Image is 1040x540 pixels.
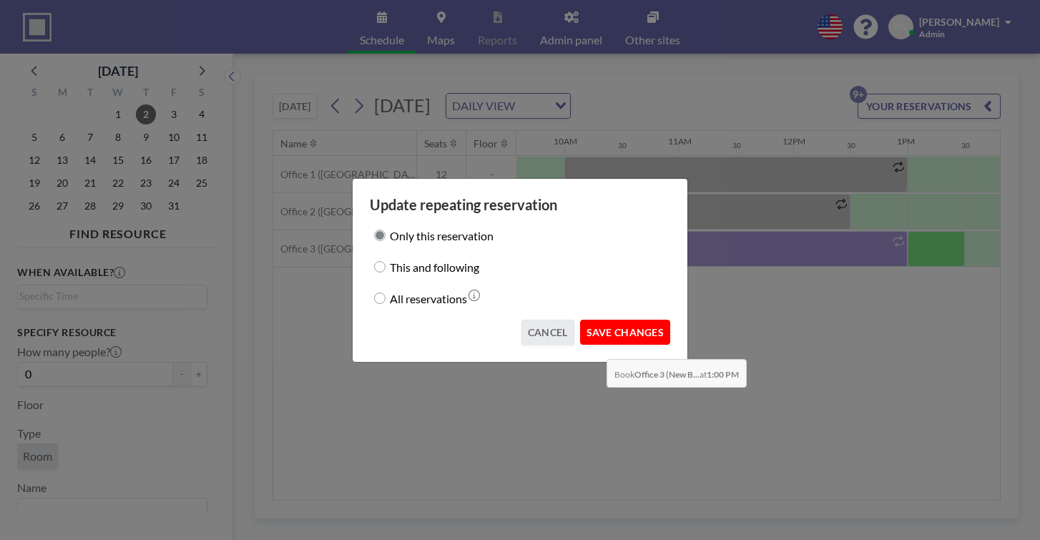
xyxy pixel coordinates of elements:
[390,257,479,277] label: This and following
[521,320,574,345] button: CANCEL
[370,196,670,214] h3: Update repeating reservation
[390,288,467,308] label: All reservations
[607,359,747,388] span: Book at
[634,369,700,380] b: Office 3 (New B...
[390,225,494,245] label: Only this reservation
[707,369,739,380] b: 1:00 PM
[580,320,670,345] button: SAVE CHANGES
